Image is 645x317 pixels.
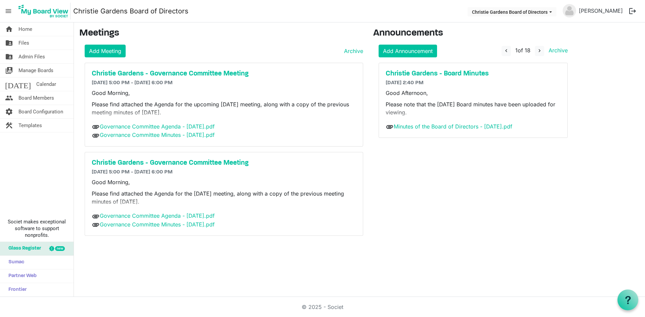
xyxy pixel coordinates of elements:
a: © 2025 - Societ [302,304,343,310]
a: Governance Committee Minutes - [DATE].pdf [100,131,215,138]
span: Societ makes exceptional software to support nonprofits. [3,218,71,239]
a: Christie Gardens - Governance Committee Meeting [92,70,356,78]
p: Good Morning, [92,178,356,186]
span: Files [18,36,29,50]
span: attachment [92,123,100,131]
h3: Meetings [79,28,363,39]
div: new [55,246,65,251]
span: settings [5,105,13,118]
a: Add Announcement [379,45,437,57]
a: Archive [341,47,363,55]
span: Board Members [18,91,54,105]
img: My Board View Logo [16,3,71,19]
a: Archive [546,47,568,54]
span: attachment [92,131,100,140]
button: navigate_before [502,46,511,56]
span: [DATE] 2:40 PM [386,80,424,86]
span: Sumac [5,256,24,269]
a: Add Meeting [85,45,126,57]
h3: Announcements [373,28,573,39]
span: Manage Boards [18,64,53,77]
span: folder_shared [5,50,13,63]
span: home [5,22,13,36]
p: Good Morning, [92,89,356,97]
span: folder_shared [5,36,13,50]
span: navigate_before [503,48,509,54]
span: menu [2,5,15,17]
button: navigate_next [535,46,544,56]
button: Christie Gardens Board of Directors dropdownbutton [468,7,556,16]
span: [DATE] [5,77,31,91]
p: Please find attached the Agenda for the upcoming [DATE] meeting, along with a copy of the previou... [92,100,356,116]
p: Good Afternoon, [386,89,561,97]
a: Governance Committee Agenda - [DATE].pdf [100,212,215,219]
a: My Board View Logo [16,3,73,19]
button: logout [626,4,640,18]
span: Templates [18,119,42,132]
span: construction [5,119,13,132]
span: people [5,91,13,105]
span: attachment [386,123,394,131]
a: Governance Committee Agenda - [DATE].pdf [100,123,215,130]
span: Glass Register [5,242,41,255]
a: Christie Gardens - Governance Committee Meeting [92,159,356,167]
a: [PERSON_NAME] [576,4,626,17]
span: Board Configuration [18,105,63,118]
span: Home [18,22,32,36]
img: no-profile-picture.svg [563,4,576,17]
span: 1 [515,47,518,54]
span: navigate_next [536,48,543,54]
span: attachment [92,212,100,220]
span: Frontier [5,283,27,297]
p: Thank you, [386,120,561,128]
p: Please find attached the Agenda for the [DATE] meeting, along with a copy of the previous meeting... [92,190,356,206]
h6: [DATE] 5:00 PM - [DATE] 6:00 PM [92,169,356,175]
a: Christie Gardens - Board Minutes [386,70,561,78]
span: of 18 [515,47,530,54]
p: Thank you, [92,209,356,217]
a: Governance Committee Minutes - [DATE].pdf [100,221,215,228]
span: Partner Web [5,269,37,283]
h6: [DATE] 5:00 PM - [DATE] 6:00 PM [92,80,356,86]
p: Thank you, [92,120,356,128]
span: switch_account [5,64,13,77]
span: Calendar [36,77,56,91]
span: attachment [92,221,100,229]
span: Admin Files [18,50,45,63]
p: Please note that the [DATE] Board minutes have been uploaded for viewing. [386,100,561,116]
a: Minutes of the Board of Directors - [DATE].pdf [394,123,512,130]
a: Christie Gardens Board of Directors [73,4,188,18]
